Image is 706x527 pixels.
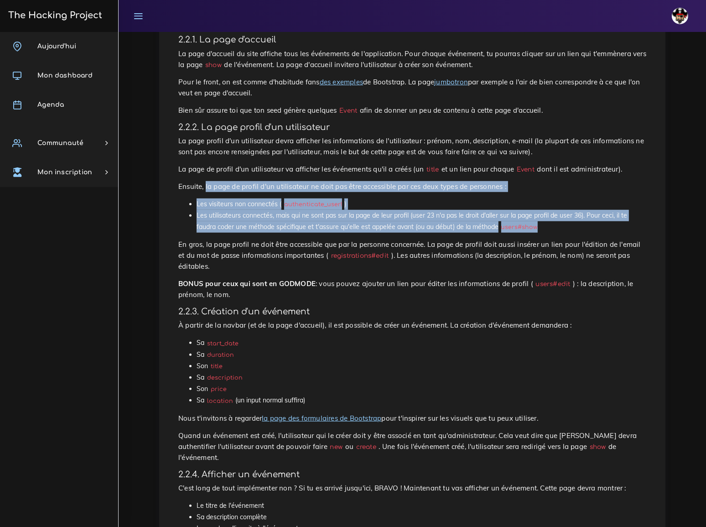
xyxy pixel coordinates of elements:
[37,43,76,50] span: Aujourd'hui
[281,200,344,209] code: authenticate_user!
[197,349,646,360] li: Sa
[178,239,646,272] p: En gros, la page profil ne doit être accessible que par la personne concernée. La page de profil ...
[178,105,646,116] p: Bien sûr assure toi que ton seed génère quelques afin de donner un peu de contenu à cette page d'...
[208,385,229,394] code: price
[178,279,316,288] strong: BONUS pour ceux qui sont en GODMODE
[178,320,646,331] p: À partir de la navbar (et de la page d'accueil), il est possible de créer un événement. La créati...
[178,122,646,132] h4: 2.2.2. La page profil d'un utilisateur
[204,397,235,406] code: location
[178,136,646,157] p: La page profil d'un utilisateur devra afficher les informations de l'utilisateur : prénom, nom, d...
[178,35,646,45] h4: 2.2.1. La page d'accueil
[178,278,646,300] p: : vous pouvez ajouter un lien pour éditer les informations de profil ( ) : la description, le pré...
[204,373,245,382] code: description
[178,483,646,494] p: C'est long de tout implémenter non ? Si tu es arrivé jusqu'ici, BRAVO ! Maintenant tu vas affiche...
[178,430,646,463] p: Quand un événement est créé, l'utilisateur qui le créer doit y être associé en tant qu'administra...
[37,101,64,108] span: Agenda
[327,442,345,452] code: new
[178,470,646,480] h4: 2.2.4. Afficher un événement
[208,362,225,371] code: title
[197,500,646,511] li: Le titre de l'événement
[197,360,646,372] li: Son
[434,78,468,86] a: jumbotron
[672,8,688,24] img: avatar
[197,511,646,523] li: Sa description complète
[204,339,241,348] code: start_date
[262,414,381,423] a: la page des formulaires de Bootstrap
[178,48,646,70] p: La page d'accueil du site affiche tous les événements de l'application. Pour chaque événement, tu...
[178,181,646,192] p: Ensuite, la page de profil d'un utilisateur ne doit pas être accessible par ces deux types de per...
[204,350,236,360] code: duration
[197,383,646,395] li: Son
[197,337,646,349] li: Sa
[197,198,646,210] li: Les visiteurs non connectés ( )
[178,164,646,175] p: La page de profil d'un utilisateur va afficher les événements qu'il a créés (un et un lien pour c...
[424,165,441,174] code: title
[197,210,646,233] li: Les utilisateurs connectés, mais qui ne sont pas sur la page de leur profil (user 23 n'a pas le d...
[320,78,363,86] a: des exemples
[328,251,391,261] code: registrations#edit
[514,165,537,174] code: Event
[498,223,540,232] code: users#show
[197,372,646,383] li: Sa
[533,279,573,289] code: users#edit
[37,72,93,79] span: Mon dashboard
[202,60,224,70] code: show
[197,395,646,406] li: Sa (un input normal suffira)
[337,106,360,115] code: Event
[587,442,608,452] code: show
[178,413,646,424] p: Nous t'invitons à regarder pour t'inspirer sur les visuels que tu peux utiliser.
[178,77,646,99] p: Pour le front, on est comme d'habitude fans de Bootstrap. La page par exemple a l'air de bien cor...
[178,307,646,317] h4: 2.2.3. Création d'un événement
[353,442,379,452] code: create
[37,169,92,176] span: Mon inscription
[37,140,83,146] span: Communauté
[5,10,102,21] h3: The Hacking Project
